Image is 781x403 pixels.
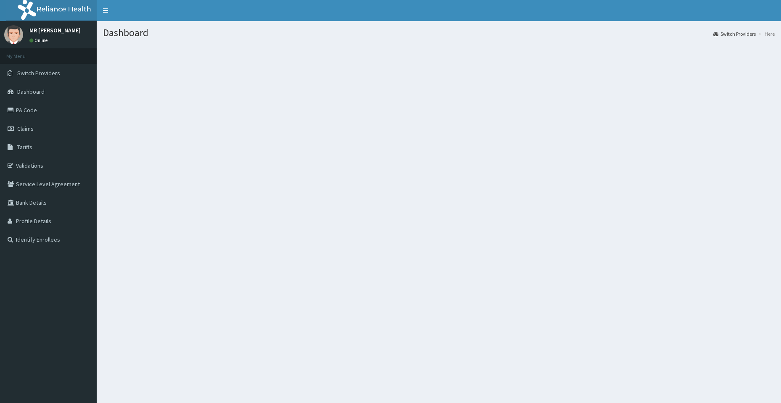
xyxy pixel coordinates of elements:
[757,30,775,37] li: Here
[4,25,23,44] img: User Image
[29,37,50,43] a: Online
[17,69,60,77] span: Switch Providers
[103,27,775,38] h1: Dashboard
[17,88,45,95] span: Dashboard
[17,143,32,151] span: Tariffs
[17,125,34,132] span: Claims
[713,30,756,37] a: Switch Providers
[29,27,81,33] p: MR [PERSON_NAME]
